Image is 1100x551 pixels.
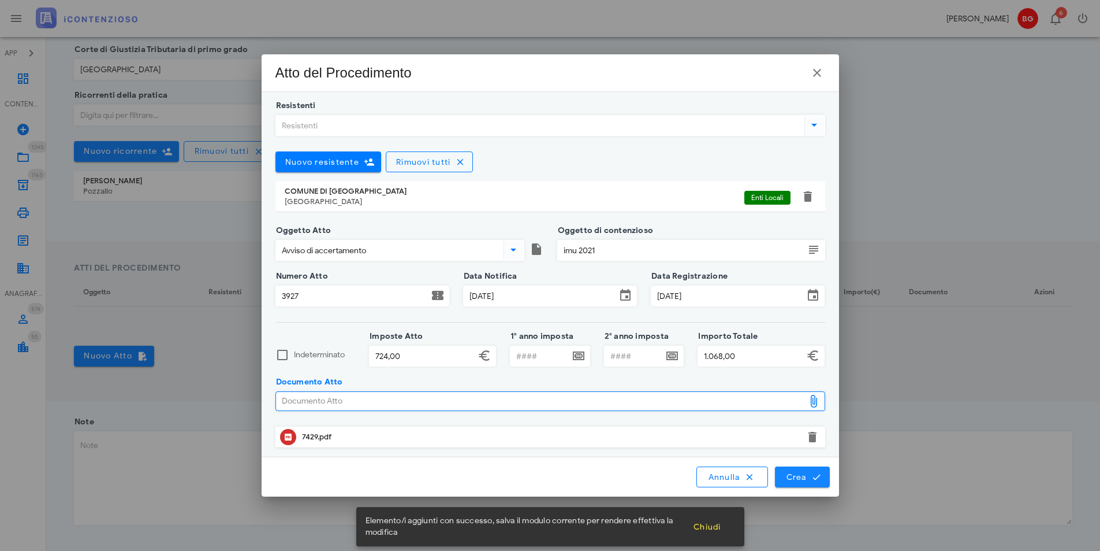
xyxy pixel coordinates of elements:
[696,467,768,487] button: Annulla
[695,331,758,342] label: Importo Totale
[285,187,744,196] div: COMUNE DI [GEOGRAPHIC_DATA]
[510,346,569,366] input: ####
[751,191,784,205] span: Enti Locali
[554,225,654,236] label: Oggetto di contenzioso
[507,331,573,342] label: 1° anno imposta
[698,346,804,366] input: Importo Totale
[806,430,819,444] button: Elimina
[273,271,328,282] label: Numero Atto
[275,151,381,172] button: Nuovo resistente
[273,100,316,112] label: Resistenti
[801,190,815,204] button: Elimina
[273,376,343,388] label: Documento Atto
[601,331,669,342] label: 2° anno imposta
[285,157,359,167] span: Nuovo resistente
[396,157,451,167] span: Rimuovi tutti
[370,346,475,366] input: Imposte Atto
[275,64,412,82] div: Atto del Procedimento
[785,472,819,482] span: Crea
[280,429,296,445] button: Clicca per aprire un'anteprima del file o scaricarlo
[273,225,331,236] label: Oggetto Atto
[302,432,799,442] div: 7429.pdf
[386,151,473,172] button: Rimuovi tutti
[648,271,728,282] label: Data Registrazione
[558,241,804,260] input: Oggetto di contenzioso
[276,116,802,135] input: Resistenti
[276,286,428,306] input: Numero Atto
[302,428,799,446] div: Clicca per aprire un'anteprima del file o scaricarlo
[775,467,829,487] button: Crea
[707,472,757,482] span: Annulla
[460,271,517,282] label: Data Notifica
[285,197,744,206] div: [GEOGRAPHIC_DATA]
[276,241,501,260] input: Oggetto Atto
[276,392,804,411] div: Documento Atto
[366,331,423,342] label: Imposte Atto
[605,346,663,366] input: ####
[294,349,356,361] label: Indeterminato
